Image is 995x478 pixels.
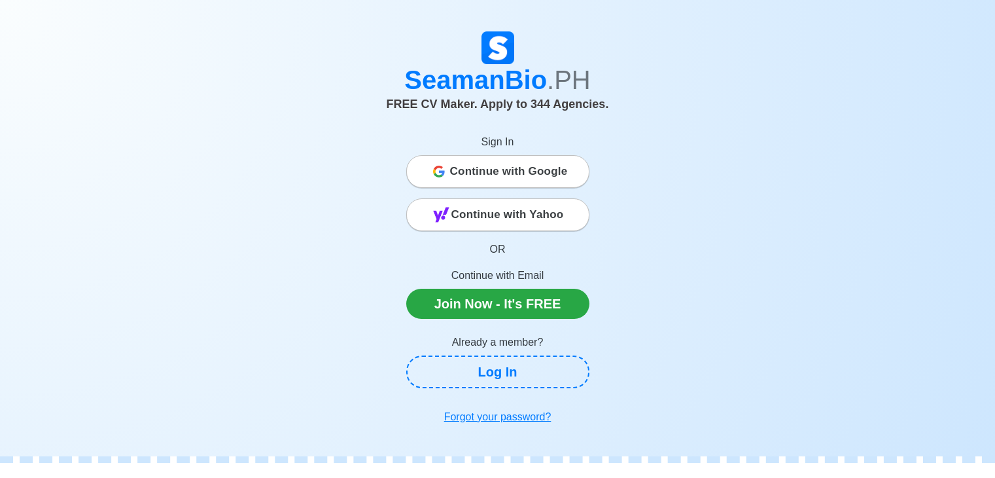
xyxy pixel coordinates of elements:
[406,335,589,350] p: Already a member?
[406,198,589,231] button: Continue with Yahoo
[450,158,568,185] span: Continue with Google
[406,155,589,188] button: Continue with Google
[451,202,564,228] span: Continue with Yahoo
[481,31,514,64] img: Logo
[406,242,589,257] p: OR
[406,289,589,319] a: Join Now - It's FREE
[135,64,861,96] h1: SeamanBio
[387,98,609,111] span: FREE CV Maker. Apply to 344 Agencies.
[444,411,551,422] u: Forgot your password?
[406,268,589,284] p: Continue with Email
[406,356,589,388] a: Log In
[547,65,591,94] span: .PH
[406,404,589,430] a: Forgot your password?
[406,134,589,150] p: Sign In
